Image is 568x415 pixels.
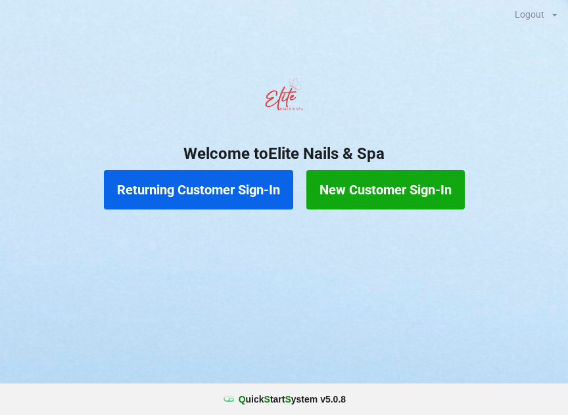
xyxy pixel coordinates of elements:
[306,170,465,209] button: New Customer Sign-In
[285,394,291,404] span: S
[264,394,270,404] span: S
[222,393,235,406] img: favicon.ico
[104,170,293,209] button: Returning Customer Sign-In
[239,393,346,406] b: uick tart ystem v 5.0.8
[258,72,310,124] img: EliteNailsSpa-Logo1.png
[515,10,544,19] div: Logout
[239,394,246,404] span: Q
